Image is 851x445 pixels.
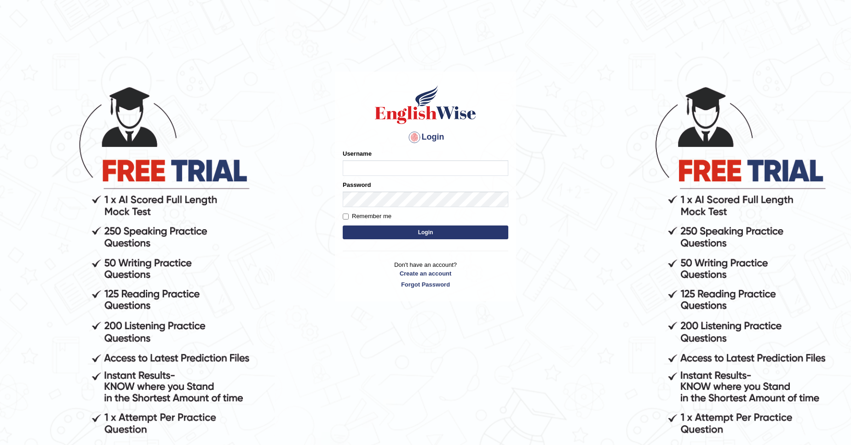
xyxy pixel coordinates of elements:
[343,269,508,278] a: Create an account
[343,280,508,289] a: Forgot Password
[343,260,508,289] p: Don't have an account?
[343,130,508,145] h4: Login
[373,84,478,125] img: Logo of English Wise sign in for intelligent practice with AI
[343,214,349,220] input: Remember me
[343,149,372,158] label: Username
[343,180,371,189] label: Password
[343,212,391,221] label: Remember me
[343,225,508,239] button: Login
